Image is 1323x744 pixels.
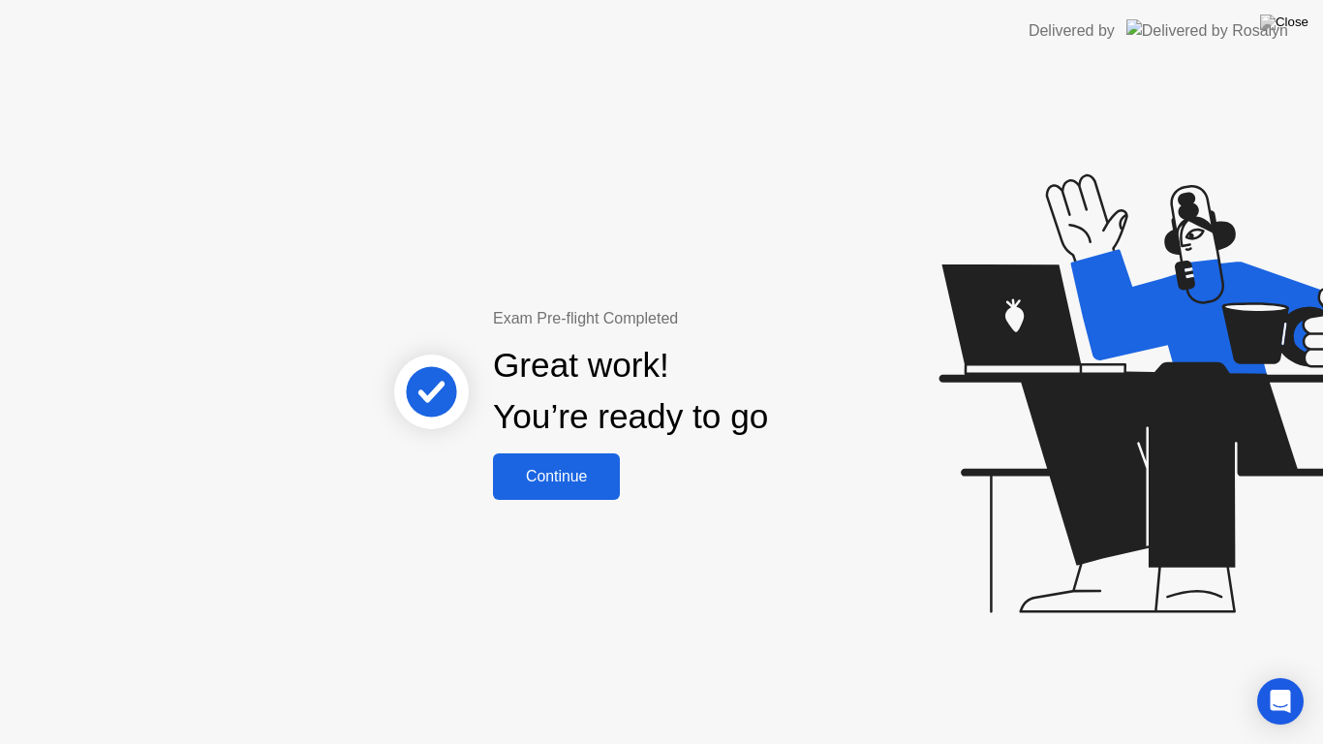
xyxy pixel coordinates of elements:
[1126,19,1288,42] img: Delivered by Rosalyn
[1257,678,1304,725] div: Open Intercom Messenger
[1260,15,1308,30] img: Close
[493,453,620,500] button: Continue
[493,307,893,330] div: Exam Pre-flight Completed
[493,340,768,443] div: Great work! You’re ready to go
[1029,19,1115,43] div: Delivered by
[499,468,614,485] div: Continue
